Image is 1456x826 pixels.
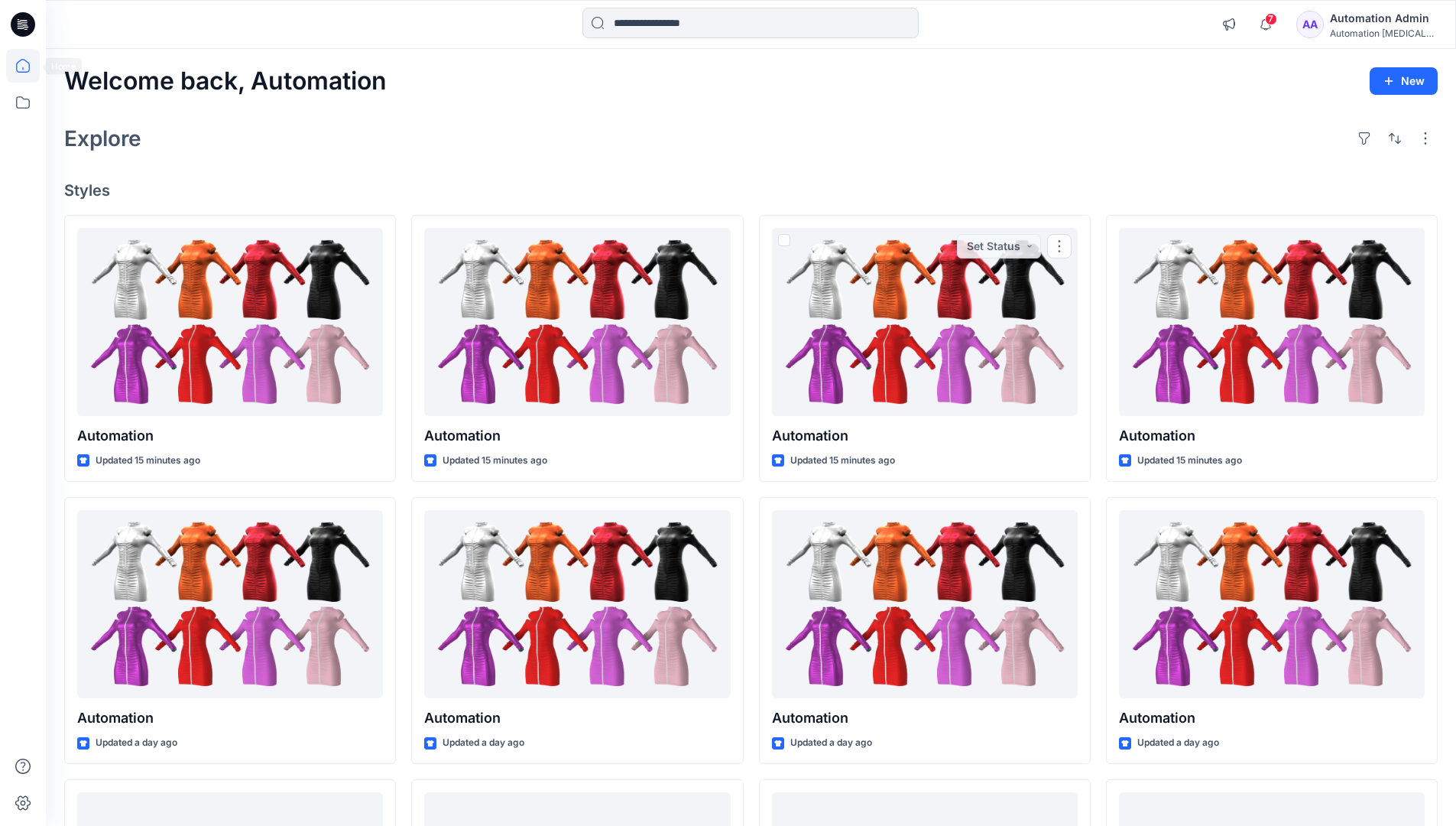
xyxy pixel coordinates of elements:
[1370,67,1438,95] button: New
[772,707,1078,729] p: Automation
[1119,707,1425,729] p: Automation
[1119,425,1425,447] p: Automation
[772,510,1078,699] a: Automation
[443,453,547,469] p: Updated 15 minutes ago
[424,707,730,729] p: Automation
[790,735,872,751] p: Updated a day ago
[1119,228,1425,417] a: Automation
[1119,510,1425,699] a: Automation
[77,707,383,729] p: Automation
[1330,28,1437,39] div: Automation [MEDICAL_DATA]...
[96,735,177,751] p: Updated a day ago
[77,228,383,417] a: Automation
[443,735,524,751] p: Updated a day ago
[64,181,1438,200] h4: Styles
[1137,453,1242,469] p: Updated 15 minutes ago
[790,453,895,469] p: Updated 15 minutes ago
[1330,9,1437,28] div: Automation Admin
[64,126,141,151] h2: Explore
[1296,11,1324,38] div: AA
[1137,735,1219,751] p: Updated a day ago
[64,67,387,96] h2: Welcome back, Automation
[77,510,383,699] a: Automation
[424,510,730,699] a: Automation
[772,228,1078,417] a: Automation
[1265,13,1277,25] span: 7
[772,425,1078,447] p: Automation
[77,425,383,447] p: Automation
[424,425,730,447] p: Automation
[96,453,200,469] p: Updated 15 minutes ago
[424,228,730,417] a: Automation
